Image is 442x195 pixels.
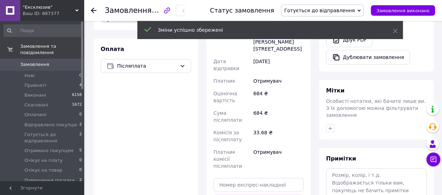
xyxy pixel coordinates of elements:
[326,50,410,65] button: Дублювати замовлення
[79,122,82,128] span: 2
[20,43,84,56] span: Замовлення та повідомлення
[252,107,305,126] div: 684 ₴
[24,157,63,164] span: Очікує на плату
[24,112,46,118] span: Оплачені
[24,73,35,79] span: Нові
[252,75,305,87] div: Отримувач
[326,87,345,94] span: Мітки
[24,122,77,128] span: Відправлено покупцю
[24,177,75,183] span: Повернення посилки
[24,82,46,89] span: Прийняті
[326,98,426,118] span: Особисті нотатки, які бачите лише ви. З їх допомогою можна фільтрувати замовлення
[371,5,435,16] button: Замовлення виконано
[23,10,84,17] div: Ваш ID: 887377
[79,148,82,154] span: 5
[158,27,375,33] div: Зміни успішно збережені
[24,132,79,144] span: Готується до відправлення
[210,7,274,14] div: Статус замовлення
[213,59,239,71] span: Дата відправки
[376,8,429,13] span: Замовлення виконано
[213,110,242,123] span: Сума післяплати
[3,24,82,37] input: Пошук
[252,146,305,172] div: Отримувач
[79,157,82,164] span: 0
[252,126,305,146] div: 33.68 ₴
[79,73,82,79] span: 0
[23,4,75,10] span: "Ексклюзив"
[213,178,304,192] input: Номер експрес-накладної
[24,92,46,98] span: Виконані
[72,92,82,98] span: 6158
[326,155,356,162] span: Примітки
[91,7,96,14] div: Повернутися назад
[426,152,440,166] button: Чат з покупцем
[284,8,355,13] span: Готується до відправлення
[213,91,237,103] span: Оціночна вартість
[252,55,305,75] div: [DATE]
[213,130,242,142] span: Комісія за післяплату
[79,82,82,89] span: 4
[24,102,48,108] span: Скасовані
[79,177,82,183] span: 2
[117,62,177,70] span: Післяплата
[101,46,124,52] span: Оплата
[24,167,62,173] span: Очікує на товар
[79,167,82,173] span: 0
[72,102,82,108] span: 1672
[213,149,242,169] span: Платник комісії післяплати
[79,112,82,118] span: 0
[213,78,236,84] span: Платник
[20,61,49,68] span: Замовлення
[252,87,305,107] div: 684 ₴
[79,132,82,144] span: 2
[105,6,152,15] span: Замовлення
[24,148,73,154] span: Отримано покупцем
